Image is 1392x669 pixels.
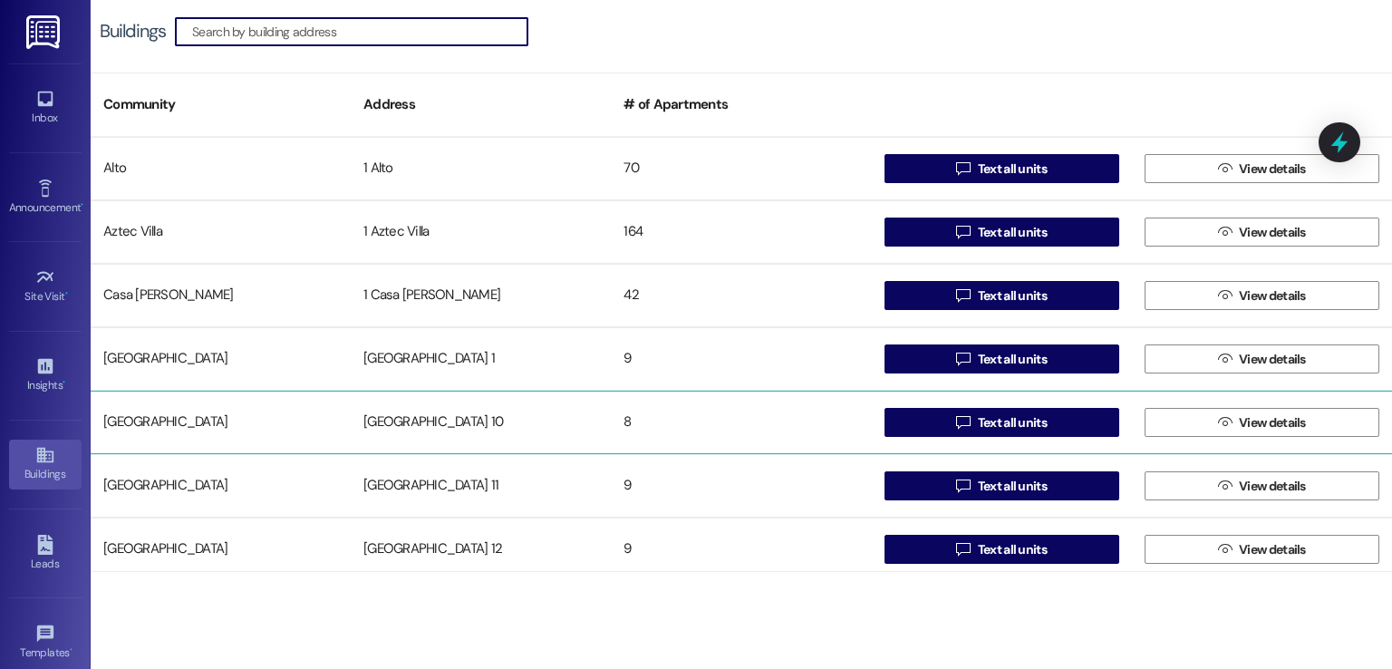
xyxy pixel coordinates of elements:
[91,150,351,187] div: Alto
[884,344,1119,373] button: Text all units
[91,341,351,377] div: [GEOGRAPHIC_DATA]
[611,531,871,567] div: 9
[65,287,68,300] span: •
[884,408,1119,437] button: Text all units
[978,540,1047,559] span: Text all units
[91,468,351,504] div: [GEOGRAPHIC_DATA]
[63,376,65,389] span: •
[91,404,351,441] div: [GEOGRAPHIC_DATA]
[9,440,82,489] a: Buildings
[351,150,611,187] div: 1 Alto
[956,352,970,366] i: 
[956,288,970,303] i: 
[611,82,871,127] div: # of Apartments
[9,83,82,132] a: Inbox
[1145,281,1379,310] button: View details
[9,618,82,667] a: Templates •
[1145,154,1379,183] button: View details
[956,225,970,239] i: 
[884,154,1119,183] button: Text all units
[978,223,1047,242] span: Text all units
[611,404,871,441] div: 8
[81,199,83,211] span: •
[9,529,82,578] a: Leads
[884,535,1119,564] button: Text all units
[978,160,1047,179] span: Text all units
[978,350,1047,369] span: Text all units
[1218,542,1232,557] i: 
[1239,286,1306,305] span: View details
[978,413,1047,432] span: Text all units
[351,214,611,250] div: 1 Aztec Villa
[100,22,166,41] div: Buildings
[1218,352,1232,366] i: 
[1218,415,1232,430] i: 
[956,479,970,493] i: 
[611,277,871,314] div: 42
[1218,225,1232,239] i: 
[1239,413,1306,432] span: View details
[1239,477,1306,496] span: View details
[91,214,351,250] div: Aztec Villa
[611,214,871,250] div: 164
[351,468,611,504] div: [GEOGRAPHIC_DATA] 11
[884,471,1119,500] button: Text all units
[351,531,611,567] div: [GEOGRAPHIC_DATA] 12
[9,262,82,311] a: Site Visit •
[351,277,611,314] div: 1 Casa [PERSON_NAME]
[1145,218,1379,247] button: View details
[1239,223,1306,242] span: View details
[978,477,1047,496] span: Text all units
[611,341,871,377] div: 9
[956,415,970,430] i: 
[351,341,611,377] div: [GEOGRAPHIC_DATA] 1
[1218,161,1232,176] i: 
[1239,350,1306,369] span: View details
[978,286,1047,305] span: Text all units
[26,15,63,49] img: ResiDesk Logo
[91,531,351,567] div: [GEOGRAPHIC_DATA]
[9,351,82,400] a: Insights •
[611,150,871,187] div: 70
[1239,160,1306,179] span: View details
[956,161,970,176] i: 
[1145,408,1379,437] button: View details
[91,82,351,127] div: Community
[70,644,72,656] span: •
[1145,471,1379,500] button: View details
[1218,479,1232,493] i: 
[884,281,1119,310] button: Text all units
[956,542,970,557] i: 
[1239,540,1306,559] span: View details
[884,218,1119,247] button: Text all units
[351,404,611,441] div: [GEOGRAPHIC_DATA] 10
[1145,344,1379,373] button: View details
[91,277,351,314] div: Casa [PERSON_NAME]
[351,82,611,127] div: Address
[611,468,871,504] div: 9
[1218,288,1232,303] i: 
[192,19,527,44] input: Search by building address
[1145,535,1379,564] button: View details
